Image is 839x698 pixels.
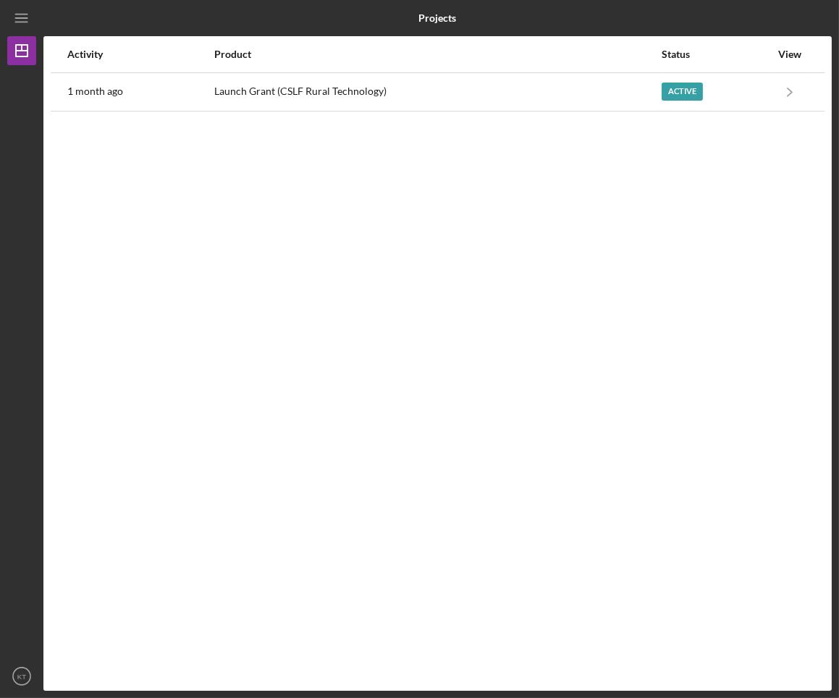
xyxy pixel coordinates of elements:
[67,49,213,60] div: Activity
[772,49,808,60] div: View
[662,83,703,101] div: Active
[7,662,36,691] button: KT
[214,74,660,110] div: Launch Grant (CSLF Rural Technology)
[419,12,457,24] b: Projects
[67,85,123,97] time: 2025-07-27 15:51
[17,673,26,681] text: KT
[214,49,660,60] div: Product
[662,49,770,60] div: Status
